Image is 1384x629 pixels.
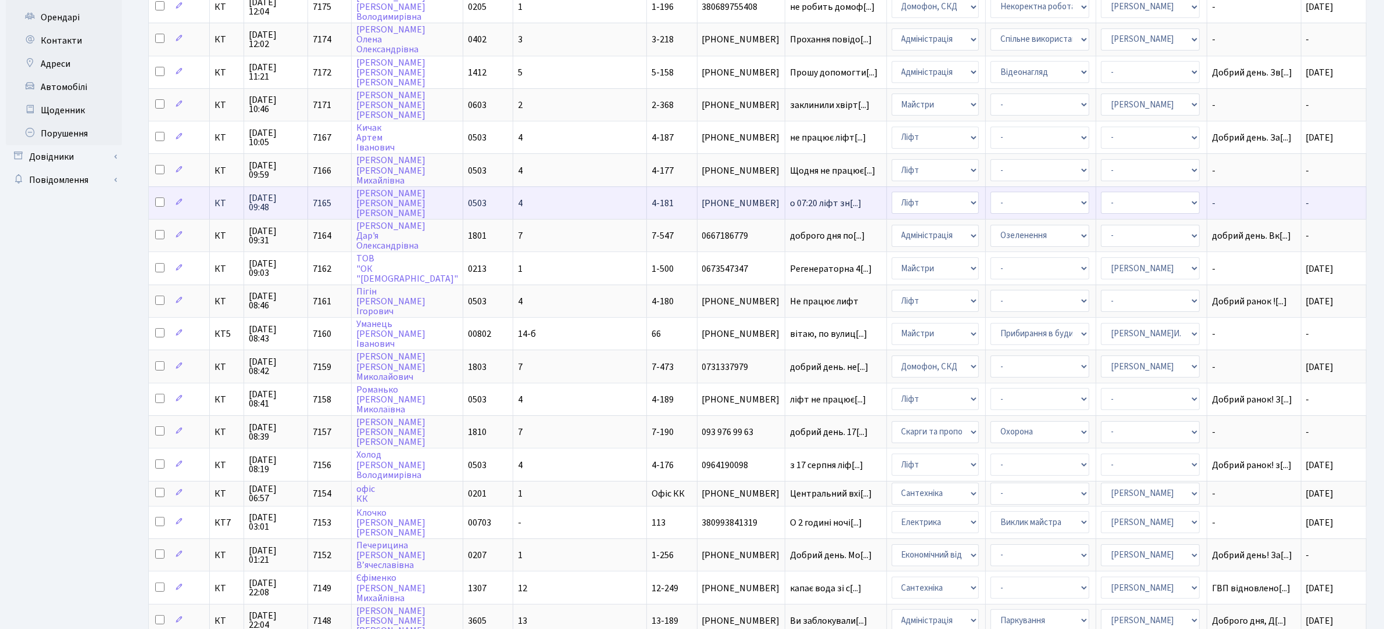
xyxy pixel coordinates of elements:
span: [DATE] 06:57 [249,484,303,503]
span: - [1212,35,1296,44]
span: 4 [518,197,523,210]
span: 2 [518,99,523,112]
span: 13-189 [652,614,678,627]
span: 1-500 [652,263,674,275]
span: - [1306,426,1310,438]
a: Печерицина[PERSON_NAME]В’ячеславівна [356,539,425,572]
span: [DATE] [1306,361,1334,373]
span: 1 [518,263,523,275]
span: [DATE] [1306,516,1334,529]
span: Не працює лифт [790,297,881,306]
span: 1307 [468,582,487,595]
span: доброго дня по[...] [790,229,865,242]
span: КТ [214,489,239,498]
span: 5-158 [652,66,674,79]
span: [PHONE_NUMBER] [702,395,781,404]
span: 7172 [313,66,331,79]
span: 12 [518,582,527,595]
span: - [1306,33,1310,46]
span: 0964190098 [702,461,781,470]
span: [DATE] 01:21 [249,546,303,565]
span: 5 [518,66,523,79]
span: 1412 [468,66,487,79]
span: - [1306,197,1310,210]
span: О 2 годині ночі[...] [790,516,862,529]
span: 0205 [468,1,487,13]
span: [PHONE_NUMBER] [702,551,781,560]
span: [DATE] [1306,459,1334,472]
span: 7152 [313,549,331,562]
span: - [1306,328,1310,340]
span: 66 [652,328,661,340]
span: Ви заблокували[...] [790,614,867,627]
span: 1-256 [652,549,674,562]
span: 7161 [313,295,331,308]
span: 3-218 [652,33,674,46]
span: [DATE] [1306,66,1334,79]
a: [PERSON_NAME]Дар'яОлександрівна [356,220,425,252]
span: - [1306,164,1310,177]
span: 3 [518,33,523,46]
span: 0503 [468,197,487,210]
a: Порушення [6,122,122,145]
a: Щоденник [6,99,122,122]
span: 7157 [313,426,331,438]
span: 4-177 [652,164,674,177]
span: КТ [214,100,239,110]
span: 7160 [313,328,331,340]
span: Добрий день. Зв[...] [1212,66,1292,79]
span: КТ [214,35,239,44]
span: [DATE] 22:08 [249,578,303,597]
span: 4 [518,295,523,308]
span: 4 [518,164,523,177]
span: - [1212,166,1296,175]
span: 0503 [468,295,487,308]
span: - [1306,549,1310,562]
span: добрий день. 17[...] [790,426,868,438]
span: капає вода зі с[...] [790,582,861,595]
span: вітаю, по вулиц[...] [790,328,867,340]
span: [DATE] 03:01 [249,513,303,531]
a: Єфіменко[PERSON_NAME]Михайлівна [356,572,425,605]
span: [PHONE_NUMBER] [702,489,781,498]
span: добрий день. Вк[...] [1212,229,1291,242]
span: [PHONE_NUMBER] [702,35,781,44]
a: КичакАртемІванович [356,121,395,154]
span: Доброго дня, Д[...] [1212,614,1286,627]
span: не робить домоф[...] [790,1,875,13]
span: о 07:20 ліфт зн[...] [790,197,861,210]
span: КТ [214,395,239,404]
span: КТ [214,264,239,274]
span: КТ [214,461,239,470]
span: - [1212,518,1296,527]
span: 0673547347 [702,264,781,274]
a: [PERSON_NAME][PERSON_NAME][PERSON_NAME] [356,89,425,121]
span: КТ [214,166,239,175]
span: 0503 [468,393,487,406]
span: ГВП відновлено[...] [1212,582,1290,595]
span: [DATE] [1306,614,1334,627]
span: ліфт не працює[...] [790,393,866,406]
span: КТ [214,362,239,372]
a: [PERSON_NAME][PERSON_NAME][PERSON_NAME] [356,187,425,220]
span: 4-189 [652,393,674,406]
span: Регенераторна 4[...] [790,263,872,275]
span: 1 [518,487,523,500]
span: КТ5 [214,329,239,339]
span: [PHONE_NUMBER] [702,616,781,626]
span: 7 [518,361,523,373]
span: 0213 [468,263,487,275]
a: Автомобілі [6,76,122,99]
span: - [1212,362,1296,372]
a: Повідомлення [6,168,122,192]
span: [DATE] 10:46 [249,95,303,114]
span: - [1212,329,1296,339]
a: Контакти [6,29,122,52]
span: 7-190 [652,426,674,438]
span: - [1212,199,1296,208]
span: [DATE] [1306,263,1334,275]
span: КТ [214,2,239,12]
span: 7148 [313,614,331,627]
span: [DATE] [1306,295,1334,308]
span: 0731337979 [702,362,781,372]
